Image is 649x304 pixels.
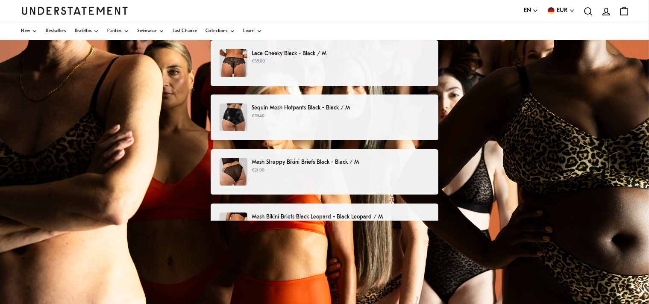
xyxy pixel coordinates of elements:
[220,158,247,186] img: 93_475eda9a-c1e4-47a1-ba3d-33d145054be8.jpg
[252,167,429,174] p: €21.00
[244,22,262,40] a: Learn
[21,22,38,40] a: New
[107,29,121,33] span: Panties
[524,6,531,15] span: EN
[252,58,429,65] p: €35.00
[524,6,538,15] button: EN
[46,22,66,40] a: Bestsellers
[138,29,157,33] span: Swimwear
[252,103,429,112] p: Sequin Mesh Hotpants Black - Black / M
[46,29,66,33] span: Bestsellers
[244,29,255,33] span: Learn
[173,29,197,33] span: Last Chance
[206,29,227,33] span: Collections
[252,213,429,221] p: Mesh Bikini Briefs Black Leopard - Black Leopard / M
[252,49,429,58] p: Lace Cheeky Black - Black / M
[547,6,575,15] button: EUR
[138,22,164,40] a: Swimwear
[75,29,92,33] span: Bralettes
[220,213,247,240] img: mesh-bikini-briefs-wild-polish-34269154181285.jpg
[557,6,568,15] span: EUR
[21,29,30,33] span: New
[206,22,235,40] a: Collections
[220,103,247,131] img: 107_814f5518-cd9e-4c38-8701-7f38edfc9064.jpg
[21,7,128,15] a: Understatement Homepage
[252,158,429,167] p: Mesh Strappy Bikini Briefs Black - Black / M
[173,22,197,40] a: Last Chance
[107,22,129,40] a: Panties
[220,49,247,77] img: lace-cheeky-saboteur-34269228990629.jpg
[252,113,429,120] p: €59.40
[75,22,99,40] a: Bralettes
